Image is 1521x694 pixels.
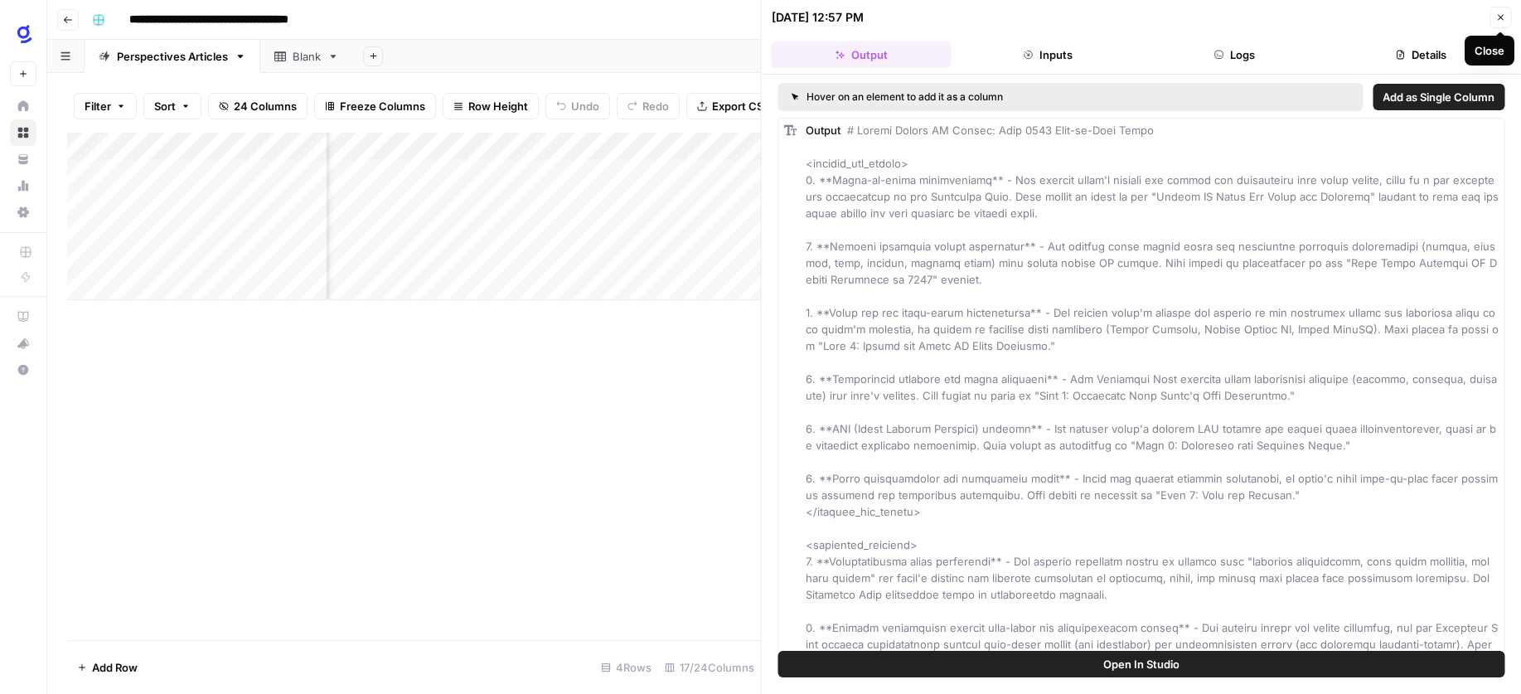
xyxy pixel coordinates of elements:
img: Glean SEO Ops Logo [10,19,40,49]
button: Details [1331,41,1511,68]
button: Filter [74,93,137,119]
a: Settings [10,199,36,226]
a: Home [10,93,36,119]
a: Perspectives Articles [85,40,260,73]
span: Sort [154,98,176,114]
span: Open In Studio [1103,656,1180,672]
button: Workspace: Glean SEO Ops [10,13,36,55]
span: Undo [571,98,599,114]
button: Inputs [958,41,1138,68]
div: 17/24 Columns [658,654,761,681]
button: Output [772,41,952,68]
a: AirOps Academy [10,303,36,330]
a: Your Data [10,146,36,172]
button: Logs [1145,41,1325,68]
div: What's new? [11,331,36,356]
div: Blank [293,48,321,65]
a: Browse [10,119,36,146]
span: Export CSV [712,98,771,114]
span: Output [806,124,840,137]
div: Close [1475,42,1504,59]
span: Filter [85,98,111,114]
button: Sort [143,93,201,119]
button: Undo [545,93,610,119]
div: 4 Rows [594,654,658,681]
a: Usage [10,172,36,199]
span: 24 Columns [234,98,297,114]
div: Perspectives Articles [117,48,228,65]
button: Row Height [443,93,539,119]
button: Help + Support [10,357,36,383]
div: Hover on an element to add it as a column [792,90,1176,104]
a: Blank [260,40,353,73]
button: Add Row [67,654,148,681]
span: Row Height [468,98,528,114]
button: Add as Single Column [1373,84,1504,110]
button: What's new? [10,330,36,357]
button: Open In Studio [778,651,1505,677]
button: Export CSV [686,93,782,119]
button: Redo [617,93,680,119]
button: Freeze Columns [314,93,436,119]
div: [DATE] 12:57 PM [772,9,864,26]
span: Add Row [92,659,138,676]
span: Add as Single Column [1383,89,1494,105]
span: Freeze Columns [340,98,425,114]
button: 24 Columns [208,93,308,119]
span: Redo [642,98,669,114]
